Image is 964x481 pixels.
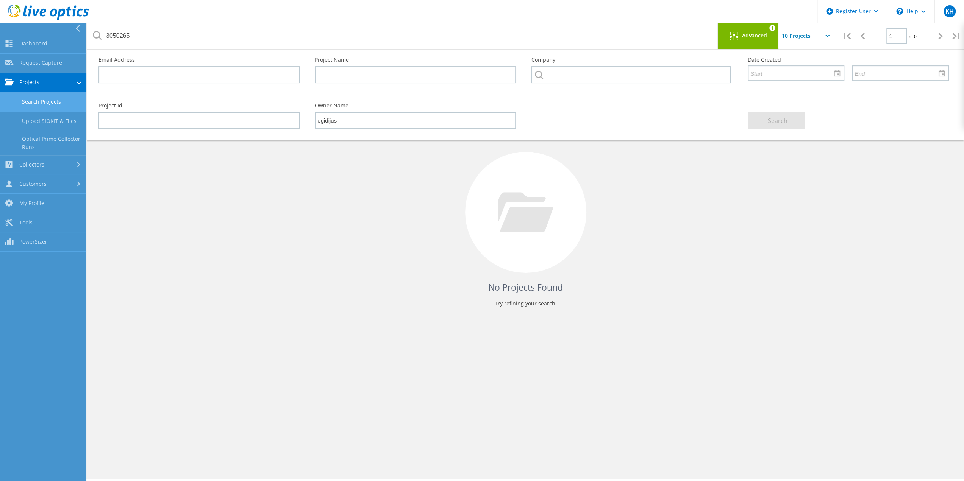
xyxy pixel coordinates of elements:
[98,57,300,62] label: Email Address
[102,281,949,294] h4: No Projects Found
[98,103,300,108] label: Project Id
[315,103,516,108] label: Owner Name
[8,16,89,21] a: Live Optics Dashboard
[87,23,718,49] input: Search projects by name, owner, ID, company, etc
[839,23,855,50] div: |
[748,112,805,129] button: Search
[531,57,732,62] label: Company
[748,57,949,62] label: Date Created
[853,66,943,80] input: End
[948,23,964,50] div: |
[742,33,767,38] span: Advanced
[768,117,787,125] span: Search
[896,8,903,15] svg: \n
[102,297,949,310] p: Try refining your search.
[315,57,516,62] label: Project Name
[945,8,953,14] span: KH
[909,33,917,40] span: of 0
[748,66,839,80] input: Start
